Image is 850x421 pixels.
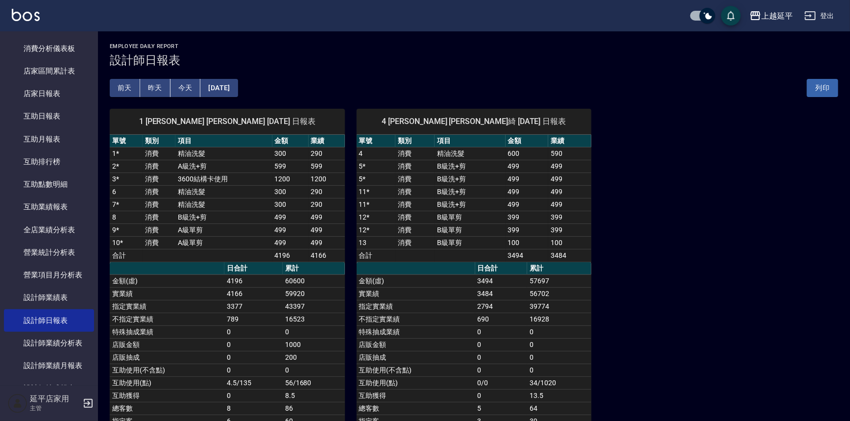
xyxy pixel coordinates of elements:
[143,236,175,249] td: 消費
[506,160,549,173] td: 499
[309,211,345,223] td: 499
[357,287,475,300] td: 實業績
[272,135,309,148] th: 金額
[309,147,345,160] td: 290
[283,262,345,275] th: 累計
[548,173,591,185] td: 499
[475,364,528,376] td: 0
[527,262,591,275] th: 累計
[357,313,475,325] td: 不指定實業績
[283,364,345,376] td: 0
[4,150,94,173] a: 互助排行榜
[175,223,272,236] td: A級單剪
[527,338,591,351] td: 0
[30,404,80,413] p: 主管
[224,389,283,402] td: 0
[110,338,224,351] td: 店販金額
[475,338,528,351] td: 0
[175,160,272,173] td: A級洗+剪
[143,211,175,223] td: 消費
[548,211,591,223] td: 399
[110,53,838,67] h3: 設計師日報表
[224,376,283,389] td: 4.5/135
[527,325,591,338] td: 0
[807,79,838,97] button: 列印
[801,7,838,25] button: 登出
[110,79,140,97] button: 前天
[110,135,143,148] th: 單號
[506,236,549,249] td: 100
[224,300,283,313] td: 3377
[175,198,272,211] td: 精油洗髮
[272,223,309,236] td: 499
[224,351,283,364] td: 0
[395,236,435,249] td: 消費
[506,223,549,236] td: 399
[527,274,591,287] td: 57697
[4,37,94,60] a: 消費分析儀表板
[272,249,309,262] td: 4196
[224,338,283,351] td: 0
[475,300,528,313] td: 2794
[435,211,506,223] td: B級單剪
[283,313,345,325] td: 16523
[527,313,591,325] td: 16928
[527,351,591,364] td: 0
[435,185,506,198] td: B級洗+剪
[506,135,549,148] th: 金額
[175,147,272,160] td: 精油洗髮
[395,135,435,148] th: 類別
[112,213,116,221] a: 8
[4,128,94,150] a: 互助月報表
[395,223,435,236] td: 消費
[721,6,741,25] button: save
[12,9,40,21] img: Logo
[548,236,591,249] td: 100
[4,241,94,264] a: 營業統計分析表
[110,402,224,415] td: 總客數
[475,376,528,389] td: 0/0
[357,351,475,364] td: 店販抽成
[224,402,283,415] td: 8
[309,198,345,211] td: 290
[272,173,309,185] td: 1200
[435,236,506,249] td: B級單剪
[475,325,528,338] td: 0
[283,300,345,313] td: 43397
[527,389,591,402] td: 13.5
[224,287,283,300] td: 4166
[357,300,475,313] td: 指定實業績
[175,185,272,198] td: 精油洗髮
[4,309,94,332] a: 設計師日報表
[548,249,591,262] td: 3484
[506,147,549,160] td: 600
[506,198,549,211] td: 499
[475,274,528,287] td: 3494
[4,219,94,241] a: 全店業績分析表
[272,211,309,223] td: 499
[224,313,283,325] td: 789
[548,147,591,160] td: 590
[395,185,435,198] td: 消費
[283,338,345,351] td: 1000
[357,249,396,262] td: 合計
[4,196,94,218] a: 互助業績報表
[395,198,435,211] td: 消費
[110,135,345,262] table: a dense table
[224,364,283,376] td: 0
[475,313,528,325] td: 690
[309,249,345,262] td: 4166
[506,249,549,262] td: 3494
[435,198,506,211] td: B級洗+剪
[435,147,506,160] td: 精油洗髮
[435,135,506,148] th: 項目
[357,274,475,287] td: 金額(虛)
[357,389,475,402] td: 互助獲得
[110,364,224,376] td: 互助使用(不含點)
[170,79,201,97] button: 今天
[548,185,591,198] td: 499
[395,147,435,160] td: 消費
[143,185,175,198] td: 消費
[309,185,345,198] td: 290
[475,287,528,300] td: 3484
